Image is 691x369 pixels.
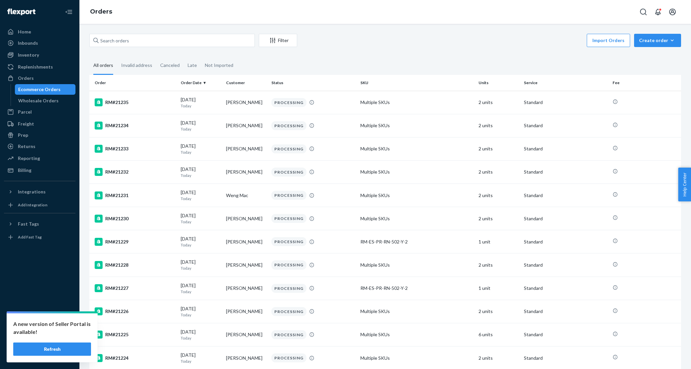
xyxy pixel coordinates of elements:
p: Today [181,242,221,248]
td: [PERSON_NAME] [223,91,269,114]
div: Inventory [18,52,39,58]
td: 1 unit [476,230,521,253]
div: PROCESSING [271,330,306,339]
a: Home [4,26,75,37]
div: RM#21234 [95,122,175,130]
div: Home [18,28,31,35]
div: Orders [18,75,34,81]
p: Today [181,126,221,132]
div: PROCESSING [271,307,306,316]
td: [PERSON_NAME] [223,323,269,346]
div: RM#21224 [95,354,175,362]
a: Orders [90,8,112,15]
th: Fee [610,75,681,91]
td: Multiple SKUs [358,300,476,323]
div: PROCESSING [271,144,306,153]
div: Prep [18,132,28,138]
td: 2 units [476,114,521,137]
a: Add Fast Tag [4,232,75,242]
div: RM#21226 [95,307,175,315]
td: [PERSON_NAME] [223,230,269,253]
div: [DATE] [181,352,221,364]
div: PROCESSING [271,168,306,177]
div: [DATE] [181,305,221,318]
div: PROCESSING [271,121,306,130]
div: [DATE] [181,143,221,155]
div: RM-ES-PR-RN-502-Y-2 [360,285,474,291]
div: Fast Tags [18,221,39,227]
a: Inventory [4,50,75,60]
div: RM#21225 [95,331,175,339]
button: Give Feedback [4,350,75,361]
td: 6 units [476,323,521,346]
div: RM#21230 [95,215,175,223]
div: RM#21235 [95,98,175,106]
td: 2 units [476,160,521,184]
p: Standard [524,238,607,245]
div: Not Imported [205,57,233,74]
a: Wholesale Orders [15,95,76,106]
button: Integrations [4,186,75,197]
a: Help Center [4,339,75,350]
td: [PERSON_NAME] [223,114,269,137]
div: Create order [639,37,676,44]
button: Open Search Box [637,5,650,19]
a: Replenishments [4,62,75,72]
td: [PERSON_NAME] [223,137,269,160]
div: PROCESSING [271,191,306,200]
div: Invalid address [121,57,152,74]
img: Flexport logo [7,9,35,15]
a: Inbounds [4,38,75,48]
div: Reporting [18,155,40,162]
button: Refresh [13,343,91,356]
th: Units [476,75,521,91]
button: Fast Tags [4,219,75,229]
p: Today [181,265,221,271]
div: PROCESSING [271,237,306,246]
td: 2 units [476,91,521,114]
button: Create order [634,34,681,47]
td: Multiple SKUs [358,323,476,346]
div: Parcel [18,109,32,115]
th: Status [269,75,357,91]
td: 2 units [476,207,521,230]
a: Ecommerce Orders [15,84,76,95]
div: [DATE] [181,189,221,201]
div: PROCESSING [271,98,306,107]
td: [PERSON_NAME] [223,160,269,184]
td: 2 units [476,137,521,160]
a: Add Integration [4,200,75,210]
button: Open notifications [651,5,665,19]
a: Parcel [4,107,75,117]
p: Standard [524,285,607,291]
div: RM-ES-PR-RN-502-Y-2 [360,238,474,245]
td: 1 unit [476,277,521,300]
div: Add Integration [18,202,47,208]
a: Prep [4,130,75,140]
td: [PERSON_NAME] [223,253,269,277]
button: Help Center [678,168,691,201]
div: Ecommerce Orders [18,86,61,93]
th: Service [521,75,610,91]
div: Add Fast Tag [18,234,42,240]
p: Standard [524,145,607,152]
p: Standard [524,122,607,129]
a: Billing [4,165,75,176]
div: Filter [259,37,297,44]
p: Today [181,289,221,294]
div: Replenishments [18,64,53,70]
div: RM#21231 [95,191,175,199]
ol: breadcrumbs [85,2,117,22]
div: PROCESSING [271,284,306,293]
a: Orders [4,73,75,83]
div: [DATE] [181,96,221,109]
p: Standard [524,99,607,106]
p: Standard [524,192,607,199]
p: Standard [524,169,607,175]
a: Talk to Support [4,328,75,339]
div: RM#21229 [95,238,175,246]
p: Standard [524,262,607,268]
div: Canceled [160,57,180,74]
div: RM#21228 [95,261,175,269]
